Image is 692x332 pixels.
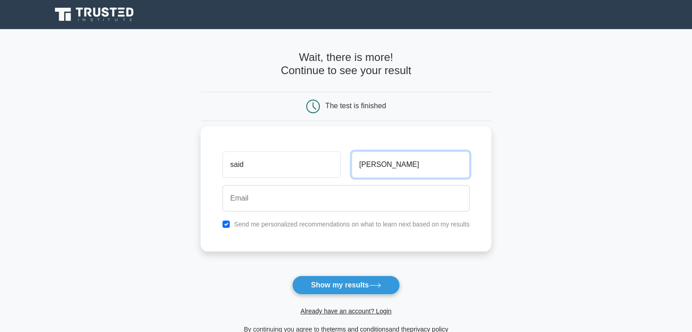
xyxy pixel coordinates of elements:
[222,151,340,178] input: First name
[292,276,399,295] button: Show my results
[300,307,391,315] a: Already have an account? Login
[201,51,491,77] h4: Wait, there is more! Continue to see your result
[325,102,386,110] div: The test is finished
[222,185,470,211] input: Email
[234,221,470,228] label: Send me personalized recommendations on what to learn next based on my results
[352,151,470,178] input: Last name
